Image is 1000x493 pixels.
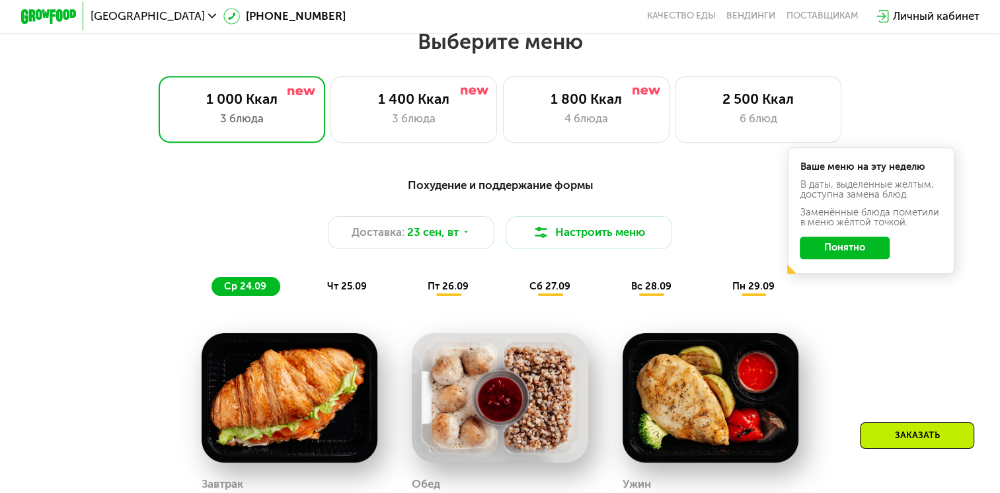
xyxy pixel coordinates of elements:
div: 1 000 Ккал [173,91,311,107]
div: 1 800 Ккал [518,91,655,107]
span: ср 24.09 [224,280,266,292]
div: 2 500 Ккал [689,91,827,107]
div: 4 блюда [518,110,655,127]
div: В даты, выделенные желтым, доступна замена блюд. [800,180,941,199]
h2: Выберите меню [44,28,956,55]
span: чт 25.09 [327,280,367,292]
span: [GEOGRAPHIC_DATA] [91,11,205,22]
span: вс 28.09 [631,280,672,292]
div: Заменённые блюда пометили в меню жёлтой точкой. [800,208,941,227]
div: 3 блюда [345,110,482,127]
span: пн 29.09 [732,280,775,292]
div: 1 400 Ккал [345,91,482,107]
div: Заказать [860,422,974,449]
span: пт 26.09 [428,280,469,292]
div: Похудение и поддержание формы [89,176,911,194]
button: Настроить меню [506,216,672,249]
div: Ваше меню на эту неделю [800,162,941,172]
span: сб 27.09 [529,280,570,292]
div: 6 блюд [689,110,827,127]
button: Понятно [800,237,890,259]
a: Качество еды [646,11,715,22]
div: поставщикам [787,11,859,22]
div: Личный кабинет [892,8,979,24]
a: Вендинги [726,11,775,22]
span: Доставка: [352,224,404,241]
span: 23 сен, вт [407,224,459,241]
a: [PHONE_NUMBER] [223,8,346,24]
div: 3 блюда [173,110,311,127]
